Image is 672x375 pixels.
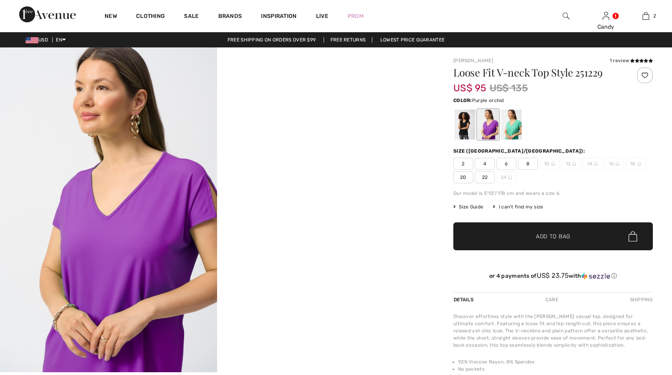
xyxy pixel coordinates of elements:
a: Clothing [136,13,165,21]
video: Your browser does not support the video tag. [217,47,434,156]
span: 12 [561,158,581,170]
span: 2 [653,12,656,20]
h1: Loose Fit V-neck Top Style 251229 [453,67,620,78]
a: [PERSON_NAME] [453,58,493,63]
span: US$ 23.75 [537,271,569,279]
img: Sezzle [581,273,610,280]
img: ring-m.svg [551,162,555,166]
a: New [105,13,117,21]
span: Add to Bag [536,232,570,241]
img: My Info [603,11,609,21]
div: I can't find my size [493,203,543,210]
img: US Dollar [26,37,38,43]
a: Free shipping on orders over $99 [221,37,322,43]
span: US$ 135 [490,81,528,95]
span: 14 [583,158,603,170]
span: 10 [540,158,559,170]
span: 2 [453,158,473,170]
img: ring-m.svg [572,162,576,166]
img: Bag.svg [629,231,637,241]
div: Garden green [501,110,522,139]
span: USD [26,37,51,43]
span: Size Guide [453,203,483,210]
div: Purple orchid [478,110,498,139]
span: 4 [475,158,495,170]
button: Add to Bag [453,222,653,250]
img: 1ère Avenue [19,6,76,22]
div: or 4 payments of with [453,272,653,280]
a: Prom [348,12,364,20]
img: My Bag [642,11,649,21]
span: 22 [475,171,495,183]
div: Black [455,110,475,139]
img: ring-m.svg [615,162,619,166]
a: Lowest Price Guarantee [374,37,451,43]
a: 2 [626,11,665,21]
li: No pockets [458,365,653,373]
div: or 4 payments ofUS$ 23.75withSezzle Click to learn more about Sezzle [453,272,653,283]
li: 92% Viscose Rayon, 8% Spandex [458,358,653,365]
span: 8 [518,158,538,170]
img: search the website [563,11,569,21]
div: Size ([GEOGRAPHIC_DATA]/[GEOGRAPHIC_DATA]): [453,147,587,155]
div: Details [453,293,476,307]
div: Shipping [628,293,653,307]
span: 6 [496,158,516,170]
a: Free Returns [324,37,373,43]
img: ring-m.svg [637,162,641,166]
span: US$ 95 [453,75,486,94]
div: 1 review [610,57,653,64]
img: ring-m.svg [594,162,598,166]
span: Color: [453,98,472,103]
img: ring-m.svg [508,175,512,179]
span: Inspiration [261,13,296,21]
span: 18 [626,158,646,170]
div: Our model is 5'10"/178 cm and wears a size 6. [453,190,653,197]
a: Brands [218,13,242,21]
span: EN [56,37,66,43]
span: 24 [496,171,516,183]
a: Live [316,12,328,20]
div: Discover effortless style with the [PERSON_NAME] casual top, designed for ultimate comfort. Featu... [453,313,653,349]
a: Sign In [603,12,609,20]
div: Care [539,293,565,307]
a: Sale [184,13,199,21]
div: Candy [586,23,625,31]
span: 20 [453,171,473,183]
span: 16 [604,158,624,170]
span: Purple orchid [472,98,504,103]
